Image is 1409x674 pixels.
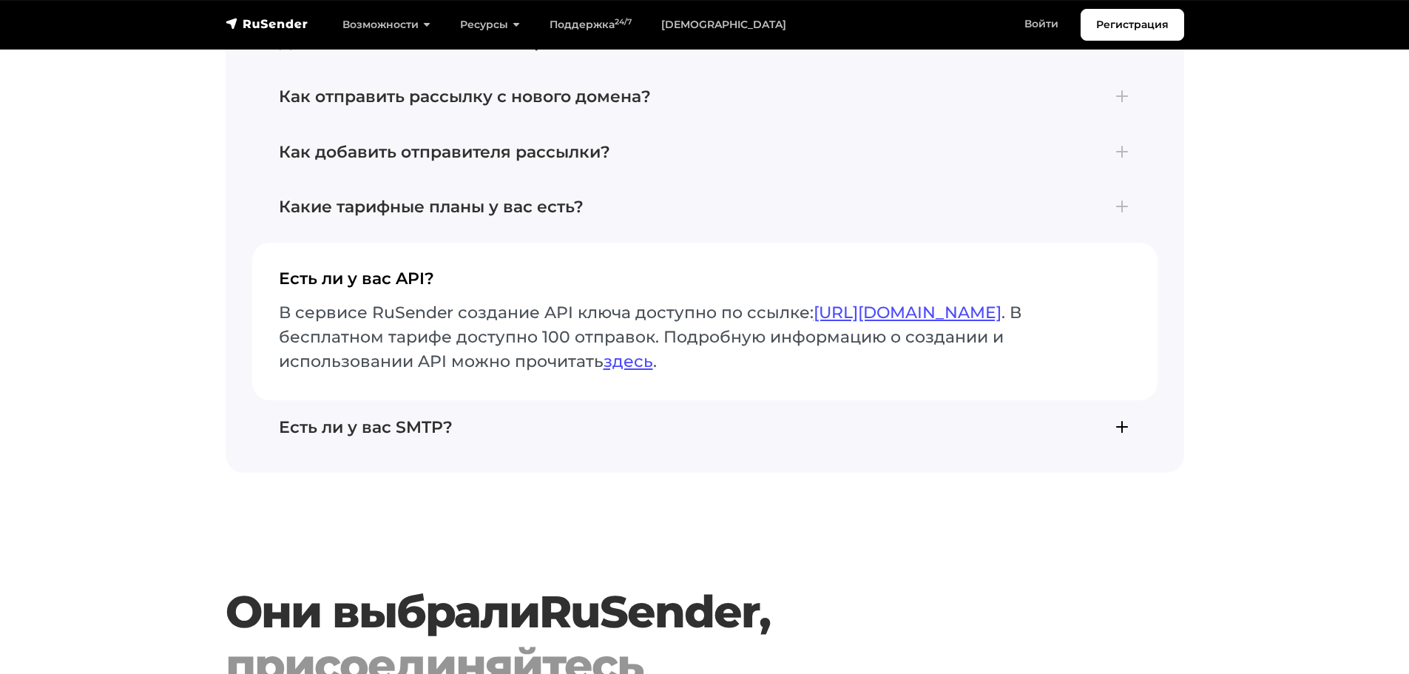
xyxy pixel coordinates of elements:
[1010,9,1073,39] a: Войти
[279,198,1131,217] h4: Какие тарифные планы у вас есть?
[1081,9,1184,41] a: Регистрация
[328,10,445,40] a: Возможности
[445,10,535,40] a: Ресурсы
[279,418,1131,437] h4: Есть ли у вас SMTP?
[535,10,646,40] a: Поддержка24/7
[615,17,632,27] sup: 24/7
[279,269,1131,300] h4: Есть ли у вас API?
[279,300,1131,374] p: В сервисе RuSender создание API ключа доступно по ссылке: . В бесплатном тарифе доступно 100 отпр...
[604,351,653,371] a: здесь
[279,87,1131,107] h4: Как отправить рассылку с нового домена?
[646,10,801,40] a: [DEMOGRAPHIC_DATA]
[814,303,1001,323] a: [URL][DOMAIN_NAME]
[539,584,759,638] a: RuSender
[226,16,308,31] img: RuSender
[279,143,1131,162] h4: Как добавить отправителя рассылки?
